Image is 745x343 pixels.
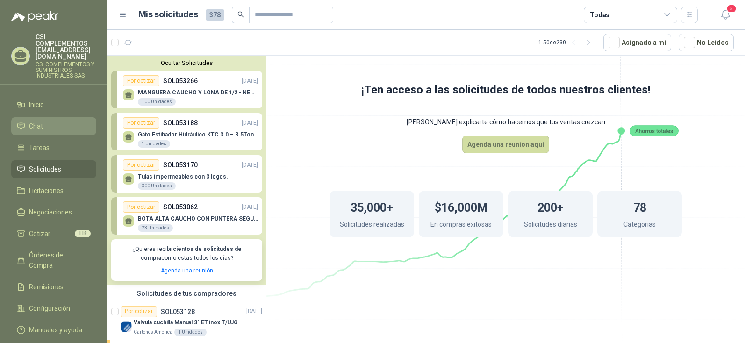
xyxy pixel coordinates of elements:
div: Todas [590,10,609,20]
p: SOL053188 [163,118,198,128]
p: [DATE] [242,161,258,170]
span: Inicio [29,100,44,110]
p: Solicitudes realizadas [340,219,404,232]
p: Solicitudes diarias [524,219,577,232]
span: Licitaciones [29,186,64,196]
a: Inicio [11,96,96,114]
a: Remisiones [11,278,96,296]
p: SOL053062 [163,202,198,212]
a: Manuales y ayuda [11,321,96,339]
a: Licitaciones [11,182,96,200]
span: Órdenes de Compra [29,250,87,271]
h1: 35,000+ [351,196,393,217]
p: [DATE] [242,119,258,128]
span: Configuración [29,303,70,314]
p: Tulas impermeables con 3 logos. [138,173,228,180]
span: Solicitudes [29,164,61,174]
button: Agenda una reunion aquí [462,136,549,153]
p: [DATE] [242,77,258,86]
button: Asignado a mi [603,34,671,51]
h1: 78 [633,196,646,217]
div: Por cotizar [123,117,159,129]
p: Cartones America [134,329,172,336]
p: MANGUERA CAUCHO Y LONA DE 1/2 - NEGRA [138,89,258,96]
div: Por cotizar [123,159,159,171]
img: Company Logo [121,321,132,332]
a: Solicitudes [11,160,96,178]
span: Negociaciones [29,207,72,217]
p: [DATE] [242,203,258,212]
div: Ocultar SolicitudesPor cotizarSOL053266[DATE] MANGUERA CAUCHO Y LONA DE 1/2 - NEGRA100 UnidadesPo... [107,56,266,285]
a: Tareas [11,139,96,157]
p: Gato Estibador Hidráulico KTC 3.0 – 3.5Ton 1.2mt HPT [138,131,258,138]
h1: $16,000M [435,196,487,217]
div: 1 Unidades [138,140,170,148]
p: SOL053170 [163,160,198,170]
p: ¿Quieres recibir como estas todos los días? [117,245,257,263]
p: CSI COMPLEMENTOS [EMAIL_ADDRESS][DOMAIN_NAME] [36,34,96,60]
a: Órdenes de Compra [11,246,96,274]
a: Por cotizarSOL053128[DATE] Company LogoValvula cuchilla Manual 3" ET inox T/LUGCartones America1 ... [107,302,266,340]
span: 378 [206,9,224,21]
a: Configuración [11,300,96,317]
a: Por cotizarSOL053188[DATE] Gato Estibador Hidráulico KTC 3.0 – 3.5Ton 1.2mt HPT1 Unidades [111,113,262,150]
a: Agenda una reunión [161,267,213,274]
span: 118 [75,230,91,237]
p: CSI COMPLEMENTOS Y SUMINISTROS INDUSTRIALES SAS [36,62,96,79]
p: Valvula cuchilla Manual 3" ET inox T/LUG [134,318,238,327]
span: Remisiones [29,282,64,292]
a: Por cotizarSOL053266[DATE] MANGUERA CAUCHO Y LONA DE 1/2 - NEGRA100 Unidades [111,71,262,108]
p: BOTA ALTA CAUCHO CON PUNTERA SEGURIDAD [138,215,258,222]
div: Por cotizar [123,201,159,213]
span: 5 [726,4,737,13]
p: SOL053266 [163,76,198,86]
div: 300 Unidades [138,182,176,190]
div: 1 Unidades [174,329,207,336]
p: En compras exitosas [430,219,492,232]
div: 1 - 50 de 230 [538,35,596,50]
div: Solicitudes de tus compradores [107,285,266,302]
img: Logo peakr [11,11,59,22]
button: Ocultar Solicitudes [111,59,262,66]
div: Por cotizar [121,306,157,317]
p: [DATE] [246,307,262,316]
b: cientos de solicitudes de compra [141,246,242,261]
div: 23 Unidades [138,224,173,232]
p: Categorias [623,219,656,232]
div: 100 Unidades [138,98,176,106]
span: Tareas [29,143,50,153]
a: Cotizar118 [11,225,96,243]
div: Por cotizar [123,75,159,86]
a: Negociaciones [11,203,96,221]
button: No Leídos [679,34,734,51]
button: 5 [717,7,734,23]
a: Por cotizarSOL053062[DATE] BOTA ALTA CAUCHO CON PUNTERA SEGURIDAD23 Unidades [111,197,262,235]
span: Manuales y ayuda [29,325,82,335]
p: SOL053128 [161,308,195,315]
h1: 200+ [537,196,564,217]
span: Cotizar [29,229,50,239]
a: Por cotizarSOL053170[DATE] Tulas impermeables con 3 logos.300 Unidades [111,155,262,193]
h1: Mis solicitudes [138,8,198,21]
span: Chat [29,121,43,131]
span: search [237,11,244,18]
a: Chat [11,117,96,135]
